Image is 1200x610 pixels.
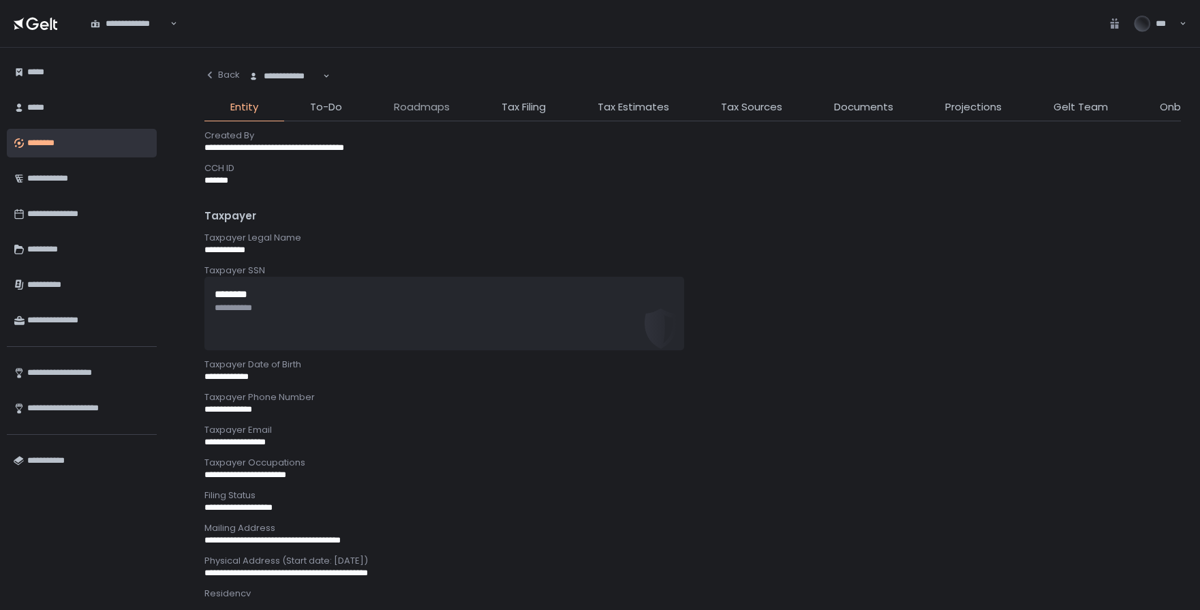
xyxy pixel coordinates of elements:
[204,391,1181,403] div: Taxpayer Phone Number
[502,100,546,115] span: Tax Filing
[1053,100,1108,115] span: Gelt Team
[721,100,782,115] span: Tax Sources
[945,100,1002,115] span: Projections
[204,359,1181,371] div: Taxpayer Date of Birth
[204,209,1181,224] div: Taxpayer
[204,69,240,81] div: Back
[310,100,342,115] span: To-Do
[204,162,1181,174] div: CCH ID
[834,100,893,115] span: Documents
[204,424,1181,436] div: Taxpayer Email
[598,100,669,115] span: Tax Estimates
[394,100,450,115] span: Roadmaps
[204,555,1181,567] div: Physical Address (Start date: [DATE])
[204,129,1181,142] div: Created By
[204,522,1181,534] div: Mailing Address
[82,9,177,39] div: Search for option
[230,100,258,115] span: Entity
[204,232,1181,244] div: Taxpayer Legal Name
[240,61,330,91] div: Search for option
[321,70,322,83] input: Search for option
[204,61,240,89] button: Back
[204,588,1181,600] div: Residency
[204,457,1181,469] div: Taxpayer Occupations
[204,264,1181,277] div: Taxpayer SSN
[168,17,169,31] input: Search for option
[204,489,1181,502] div: Filing Status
